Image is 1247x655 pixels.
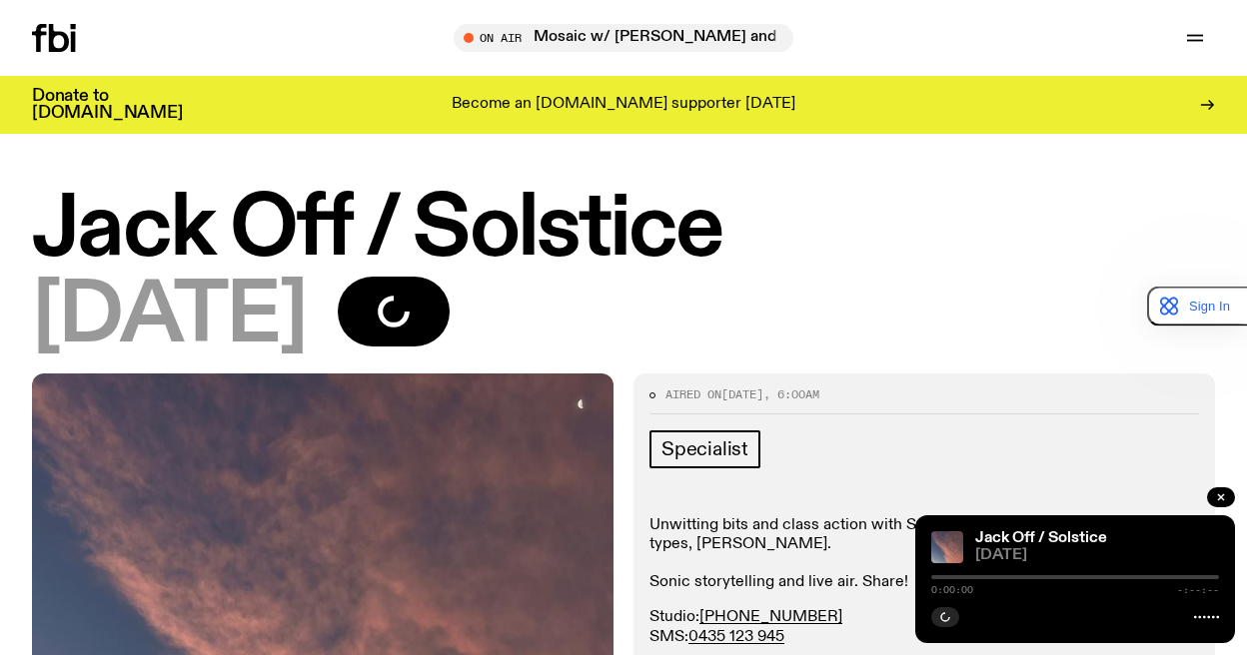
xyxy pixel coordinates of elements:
p: Unwitting bits and class action with Sydney's antidote to AM/FM stereo types, [PERSON_NAME]. Soni... [649,516,1199,593]
span: Tune in live [476,30,783,45]
span: -:--:-- [1177,585,1219,595]
span: [DATE] [975,548,1219,563]
span: [DATE] [32,277,306,357]
a: Specialist [649,430,760,468]
span: 0:00:00 [931,585,973,595]
p: Become an [DOMAIN_NAME] supporter [DATE] [452,96,795,114]
span: [DATE] [721,386,763,402]
span: Specialist [661,438,748,460]
button: On AirMosaic w/ [PERSON_NAME] and [PERSON_NAME] [454,24,793,52]
h1: Jack Off / Solstice [32,190,1215,271]
span: Aired on [665,386,721,402]
a: Jack Off / Solstice [975,530,1107,546]
h3: Donate to [DOMAIN_NAME] [32,88,183,122]
a: [PHONE_NUMBER] [699,609,842,625]
a: 0435 123 945 [688,629,784,645]
span: , 6:00am [763,386,819,402]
